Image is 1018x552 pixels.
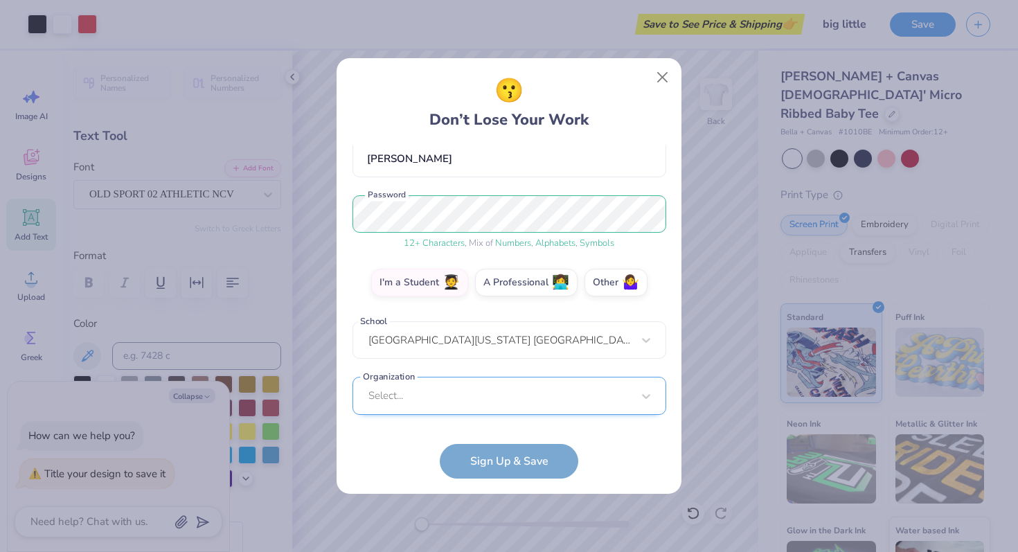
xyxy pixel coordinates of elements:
span: Alphabets [535,237,575,249]
button: Close [650,64,676,91]
label: I'm a Student [371,269,468,296]
span: 12 + Characters [404,237,465,249]
label: Other [584,269,648,296]
span: 🤷‍♀️ [622,275,639,291]
label: Organization [360,371,417,384]
span: Symbols [580,237,614,249]
span: 🧑‍🎓 [443,275,460,291]
span: 👩‍💻 [552,275,569,291]
label: A Professional [475,269,578,296]
div: , Mix of , , [352,237,666,251]
div: Don’t Lose Your Work [429,73,589,132]
span: Numbers [495,237,531,249]
span: 😗 [494,73,524,109]
label: School [358,314,390,328]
